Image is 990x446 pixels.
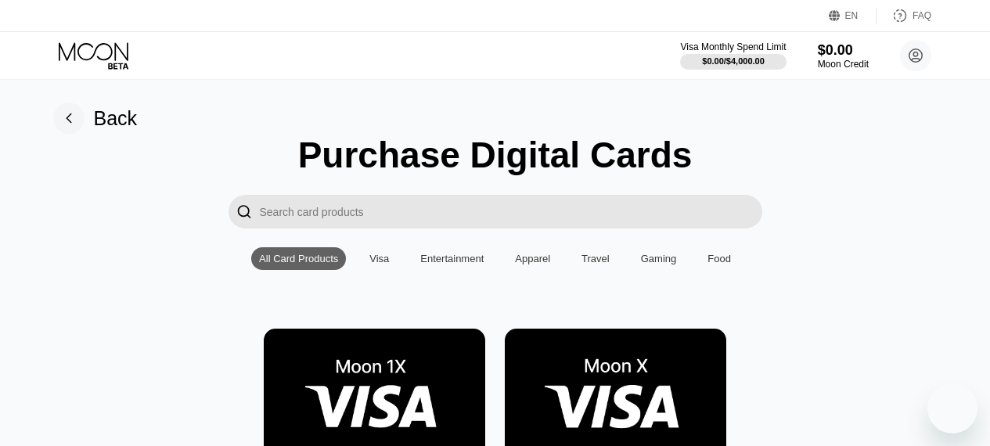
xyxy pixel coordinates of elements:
div: FAQ [913,10,931,21]
div: Gaming [633,247,685,270]
div: Purchase Digital Cards [298,134,693,176]
div: EN [829,8,877,23]
input: Search card products [260,195,762,228]
div: Visa Monthly Spend Limit$0.00/$4,000.00 [680,41,786,70]
div: $0.00 / $4,000.00 [702,56,765,66]
div: Travel [574,247,617,270]
div: All Card Products [259,253,338,264]
div: Food [700,247,739,270]
div: Apparel [515,253,550,264]
iframe: Button to launch messaging window [927,383,977,433]
div: Visa [369,253,389,264]
div: FAQ [877,8,931,23]
div:  [229,195,260,228]
div: Moon Credit [818,59,869,70]
div: Visa [362,247,397,270]
div: EN [845,10,859,21]
div: All Card Products [251,247,346,270]
div: Back [53,103,138,134]
div: Entertainment [412,247,491,270]
div:  [236,203,252,221]
div: Food [707,253,731,264]
div: Visa Monthly Spend Limit [680,41,786,52]
div: $0.00Moon Credit [818,42,869,70]
div: $0.00 [818,42,869,59]
div: Back [94,107,138,130]
div: Entertainment [420,253,484,264]
div: Apparel [507,247,558,270]
div: Travel [581,253,610,264]
div: Gaming [641,253,677,264]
